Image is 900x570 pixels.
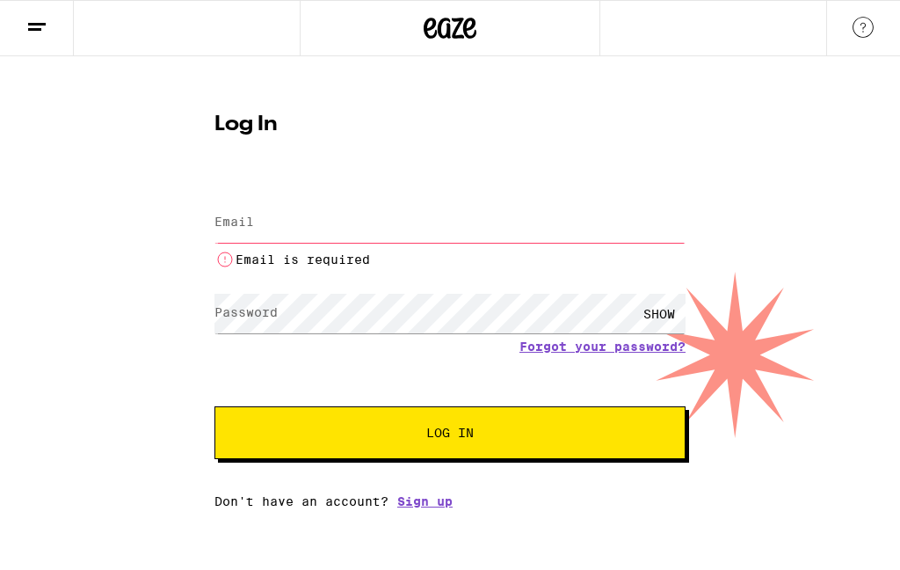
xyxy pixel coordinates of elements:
span: Log In [426,427,474,439]
div: Don't have an account? [214,494,686,508]
a: Forgot your password? [519,340,686,354]
h1: Log In [214,114,686,135]
a: Sign up [397,494,453,508]
button: Log In [214,406,686,459]
div: SHOW [633,294,686,333]
label: Email [214,215,254,229]
label: Password [214,305,278,319]
li: Email is required [214,249,686,270]
input: Email [214,203,686,243]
